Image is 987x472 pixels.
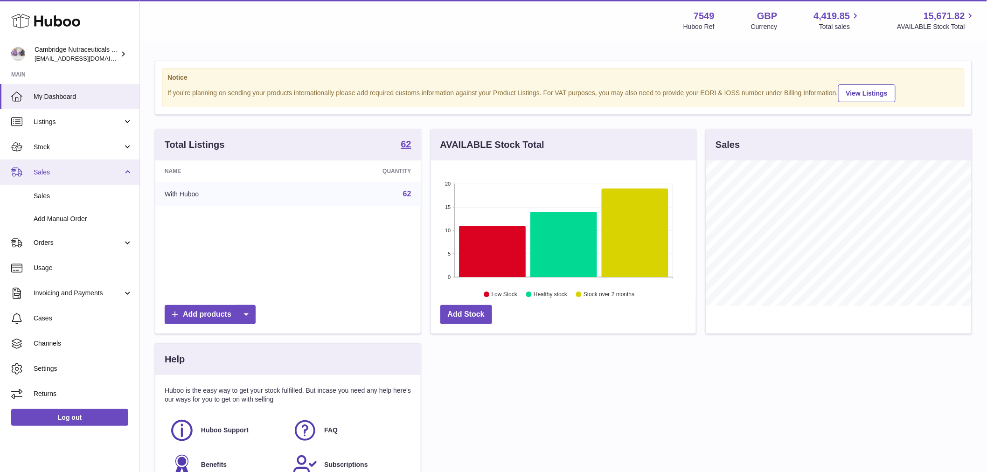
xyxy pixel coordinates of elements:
a: 62 [403,190,411,198]
span: [EMAIL_ADDRESS][DOMAIN_NAME] [35,55,137,62]
a: Log out [11,409,128,426]
strong: Notice [167,73,959,82]
span: Settings [34,364,132,373]
strong: 7549 [694,10,715,22]
a: 62 [401,139,411,151]
div: If you're planning on sending your products internationally please add required customs informati... [167,83,959,102]
span: Cases [34,314,132,323]
span: Total sales [819,22,861,31]
h3: Sales [716,139,740,151]
a: 15,671.82 AVAILABLE Stock Total [897,10,976,31]
td: With Huboo [155,182,295,206]
h3: Total Listings [165,139,225,151]
span: Huboo Support [201,426,249,435]
text: 0 [448,274,451,280]
div: Cambridge Nutraceuticals Ltd [35,45,118,63]
span: Listings [34,118,123,126]
h3: AVAILABLE Stock Total [440,139,544,151]
span: Stock [34,143,123,152]
span: FAQ [324,426,338,435]
a: Add Stock [440,305,492,324]
text: 20 [445,181,451,187]
th: Quantity [295,160,421,182]
text: 15 [445,204,451,210]
text: Low Stock [492,292,518,298]
a: View Listings [838,84,896,102]
th: Name [155,160,295,182]
a: Huboo Support [169,418,283,443]
img: qvc@camnutra.com [11,47,25,61]
p: Huboo is the easy way to get your stock fulfilled. But incase you need any help here's our ways f... [165,386,411,404]
span: Sales [34,192,132,201]
span: Usage [34,264,132,272]
text: 5 [448,251,451,257]
text: Healthy stock [534,292,568,298]
div: Currency [751,22,778,31]
a: FAQ [292,418,406,443]
text: Stock over 2 months [584,292,634,298]
span: Invoicing and Payments [34,289,123,298]
span: 4,419.85 [814,10,850,22]
span: Subscriptions [324,460,368,469]
a: Add products [165,305,256,324]
h3: Help [165,353,185,366]
span: My Dashboard [34,92,132,101]
text: 10 [445,228,451,233]
span: Orders [34,238,123,247]
span: Sales [34,168,123,177]
div: Huboo Ref [683,22,715,31]
span: Returns [34,389,132,398]
span: 15,671.82 [924,10,965,22]
span: Add Manual Order [34,215,132,223]
a: 4,419.85 Total sales [814,10,861,31]
span: Channels [34,339,132,348]
strong: 62 [401,139,411,149]
span: AVAILABLE Stock Total [897,22,976,31]
span: Benefits [201,460,227,469]
strong: GBP [757,10,777,22]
